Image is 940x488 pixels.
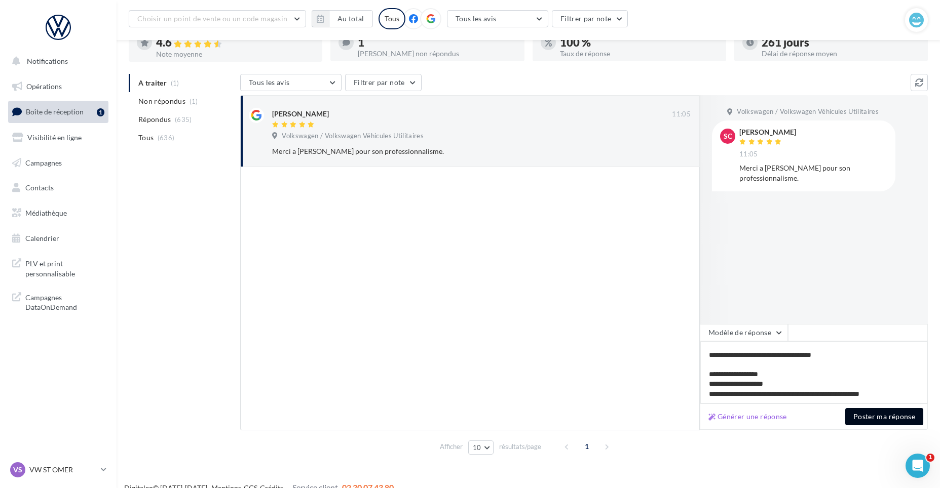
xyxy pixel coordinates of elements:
div: 4.6 [156,37,314,49]
div: [PERSON_NAME] [739,129,796,136]
span: SC [724,131,732,141]
div: [PERSON_NAME] [272,109,329,119]
span: Visibilité en ligne [27,133,82,142]
div: Délai de réponse moyen [762,50,920,57]
span: (1) [190,97,198,105]
span: Volkswagen / Volkswagen Véhicules Utilitaires [737,107,879,116]
span: Campagnes [25,158,62,167]
span: (636) [158,134,175,142]
span: Calendrier [25,234,59,242]
a: Contacts [6,177,110,198]
span: Tous les avis [456,14,497,23]
span: 10 [473,443,481,452]
button: Tous les avis [447,10,548,27]
button: Générer une réponse [704,411,791,423]
span: Notifications [27,57,68,65]
span: 11:05 [672,110,691,119]
a: VS VW ST OMER [8,460,108,479]
button: Filtrer par note [345,74,422,91]
span: Choisir un point de vente ou un code magasin [137,14,287,23]
button: Modèle de réponse [700,324,788,341]
button: Au total [312,10,373,27]
a: PLV et print personnalisable [6,253,110,282]
span: 1 [579,438,595,455]
span: PLV et print personnalisable [25,257,104,278]
p: VW ST OMER [29,465,97,475]
span: Médiathèque [25,209,67,217]
a: Campagnes [6,152,110,174]
span: résultats/page [499,442,541,452]
a: Campagnes DataOnDemand [6,287,110,316]
div: 261 jours [762,37,920,48]
span: Boîte de réception [26,107,84,116]
button: Au total [329,10,373,27]
a: Boîte de réception1 [6,101,110,123]
span: Volkswagen / Volkswagen Véhicules Utilitaires [282,132,424,141]
a: Calendrier [6,228,110,249]
a: Opérations [6,76,110,97]
button: Poster ma réponse [845,408,923,425]
iframe: Intercom live chat [906,454,930,478]
button: Tous les avis [240,74,342,91]
span: Campagnes DataOnDemand [25,291,104,312]
span: Répondus [138,114,171,125]
button: Notifications [6,51,106,72]
span: VS [13,465,22,475]
button: 10 [468,440,494,455]
div: 100 % [560,37,718,48]
span: Contacts [25,183,54,192]
span: Non répondus [138,96,185,106]
div: Tous [379,8,405,29]
span: Afficher [440,442,463,452]
div: Note moyenne [156,51,314,58]
span: Opérations [26,82,62,91]
span: (635) [175,115,192,124]
span: 1 [926,454,934,462]
div: [PERSON_NAME] non répondus [358,50,516,57]
button: Choisir un point de vente ou un code magasin [129,10,306,27]
a: Visibilité en ligne [6,127,110,148]
div: Taux de réponse [560,50,718,57]
div: 1 [97,108,104,116]
div: 1 [358,37,516,48]
button: Filtrer par note [552,10,628,27]
span: Tous les avis [249,78,290,87]
span: Tous [138,133,154,143]
a: Médiathèque [6,202,110,224]
div: Merci a [PERSON_NAME] pour son professionnalisme. [272,146,625,156]
span: 11:05 [739,150,758,159]
div: Merci a [PERSON_NAME] pour son professionnalisme. [739,163,887,183]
